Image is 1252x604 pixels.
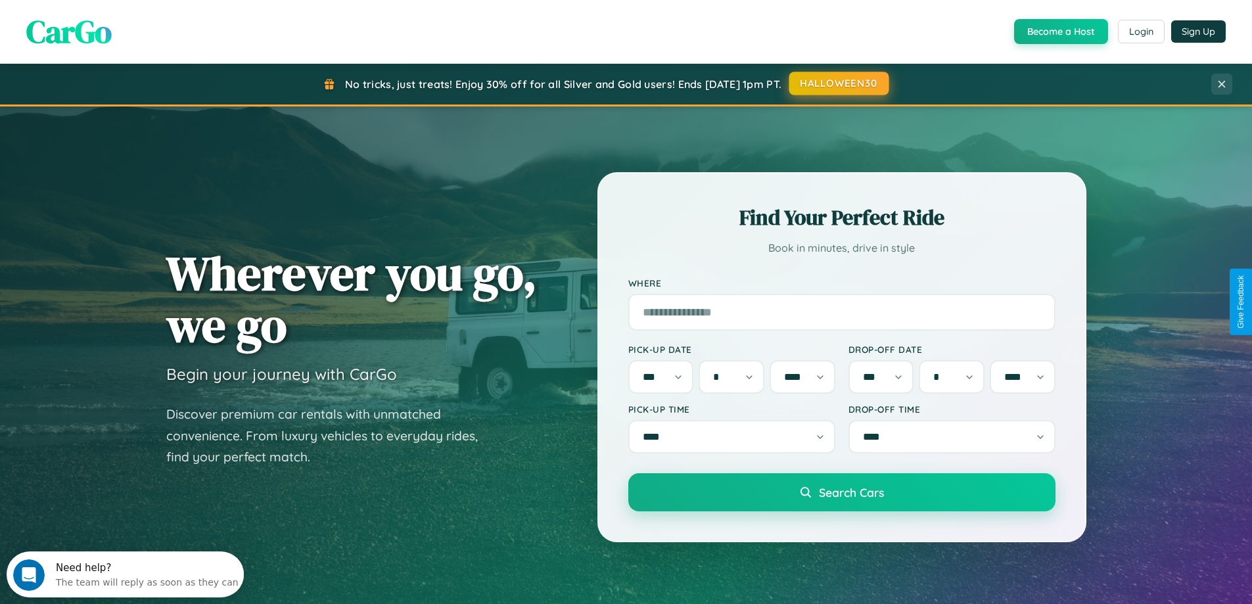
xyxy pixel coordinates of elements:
[1118,20,1165,43] button: Login
[628,203,1055,232] h2: Find Your Perfect Ride
[7,551,244,597] iframe: Intercom live chat discovery launcher
[628,404,835,415] label: Pick-up Time
[49,11,232,22] div: Need help?
[13,559,45,591] iframe: Intercom live chat
[166,404,495,468] p: Discover premium car rentals with unmatched convenience. From luxury vehicles to everyday rides, ...
[628,277,1055,289] label: Where
[628,473,1055,511] button: Search Cars
[848,344,1055,355] label: Drop-off Date
[1236,275,1245,329] div: Give Feedback
[166,364,397,384] h3: Begin your journey with CarGo
[49,22,232,35] div: The team will reply as soon as they can
[1171,20,1226,43] button: Sign Up
[345,78,781,91] span: No tricks, just treats! Enjoy 30% off for all Silver and Gold users! Ends [DATE] 1pm PT.
[5,5,244,41] div: Open Intercom Messenger
[1014,19,1108,44] button: Become a Host
[26,10,112,53] span: CarGo
[789,72,889,95] button: HALLOWEEN30
[848,404,1055,415] label: Drop-off Time
[628,344,835,355] label: Pick-up Date
[628,239,1055,258] p: Book in minutes, drive in style
[166,247,537,351] h1: Wherever you go, we go
[819,485,884,499] span: Search Cars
